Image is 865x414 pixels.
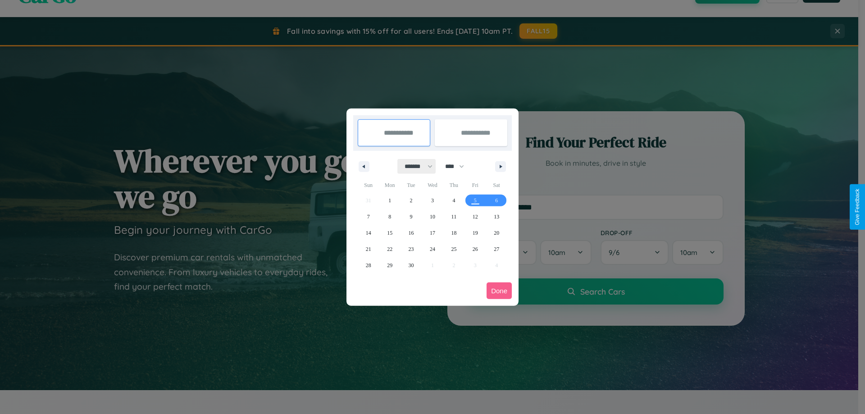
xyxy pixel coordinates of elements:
span: 28 [366,257,371,273]
span: 5 [474,192,477,209]
button: 30 [401,257,422,273]
span: 27 [494,241,499,257]
button: 10 [422,209,443,225]
span: 7 [367,209,370,225]
div: Give Feedback [854,189,860,225]
span: 13 [494,209,499,225]
span: 22 [387,241,392,257]
button: 5 [464,192,486,209]
span: 29 [387,257,392,273]
span: 2 [410,192,413,209]
span: 3 [431,192,434,209]
button: 29 [379,257,400,273]
button: 18 [443,225,464,241]
button: 27 [486,241,507,257]
span: 26 [473,241,478,257]
span: Tue [401,178,422,192]
button: 23 [401,241,422,257]
span: 23 [409,241,414,257]
span: 4 [452,192,455,209]
button: 28 [358,257,379,273]
button: 13 [486,209,507,225]
span: 10 [430,209,435,225]
button: 14 [358,225,379,241]
span: 17 [430,225,435,241]
button: Done [487,282,512,299]
button: 22 [379,241,400,257]
span: Sat [486,178,507,192]
span: Fri [464,178,486,192]
button: 4 [443,192,464,209]
span: 8 [388,209,391,225]
span: 14 [366,225,371,241]
button: 15 [379,225,400,241]
button: 9 [401,209,422,225]
button: 17 [422,225,443,241]
span: Thu [443,178,464,192]
span: 12 [473,209,478,225]
button: 20 [486,225,507,241]
button: 24 [422,241,443,257]
span: 16 [409,225,414,241]
span: 24 [430,241,435,257]
span: 11 [451,209,457,225]
span: 21 [366,241,371,257]
button: 11 [443,209,464,225]
span: 19 [473,225,478,241]
button: 12 [464,209,486,225]
span: 18 [451,225,456,241]
button: 1 [379,192,400,209]
button: 16 [401,225,422,241]
span: Wed [422,178,443,192]
button: 2 [401,192,422,209]
button: 3 [422,192,443,209]
span: 1 [388,192,391,209]
span: Mon [379,178,400,192]
span: 20 [494,225,499,241]
span: 6 [495,192,498,209]
span: 25 [451,241,456,257]
button: 21 [358,241,379,257]
button: 8 [379,209,400,225]
span: 9 [410,209,413,225]
button: 6 [486,192,507,209]
span: 30 [409,257,414,273]
button: 25 [443,241,464,257]
span: Sun [358,178,379,192]
button: 26 [464,241,486,257]
button: 7 [358,209,379,225]
button: 19 [464,225,486,241]
span: 15 [387,225,392,241]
